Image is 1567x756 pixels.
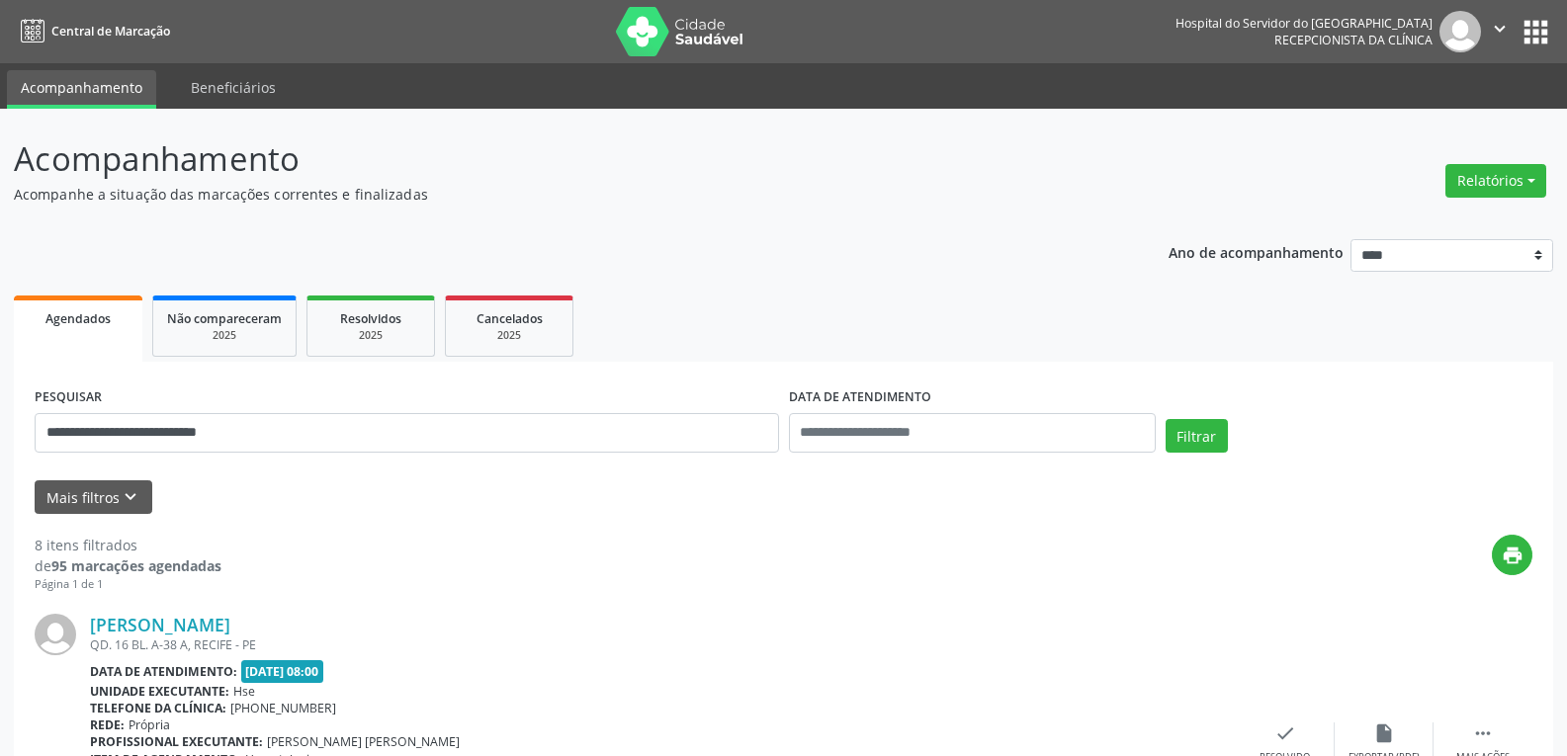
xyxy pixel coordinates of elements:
[1175,15,1433,32] div: Hospital do Servidor do [GEOGRAPHIC_DATA]
[7,70,156,109] a: Acompanhamento
[90,683,229,700] b: Unidade executante:
[35,576,221,593] div: Página 1 de 1
[1472,722,1494,744] i: 
[167,310,282,327] span: Não compareceram
[14,134,1091,184] p: Acompanhamento
[90,716,125,733] b: Rede:
[1166,419,1228,453] button: Filtrar
[129,716,170,733] span: Própria
[1274,722,1296,744] i: check
[477,310,543,327] span: Cancelados
[120,486,141,508] i: keyboard_arrow_down
[230,700,336,716] span: [PHONE_NUMBER]
[90,663,237,680] b: Data de atendimento:
[35,555,221,576] div: de
[35,614,76,655] img: img
[321,328,420,343] div: 2025
[1502,545,1523,566] i: print
[1445,164,1546,198] button: Relatórios
[177,70,290,105] a: Beneficiários
[51,23,170,40] span: Central de Marcação
[45,310,111,327] span: Agendados
[14,184,1091,205] p: Acompanhe a situação das marcações correntes e finalizadas
[789,382,931,413] label: DATA DE ATENDIMENTO
[1481,11,1519,52] button: 
[1274,32,1433,48] span: Recepcionista da clínica
[90,614,230,635] a: [PERSON_NAME]
[241,660,324,683] span: [DATE] 08:00
[340,310,401,327] span: Resolvidos
[90,700,226,716] b: Telefone da clínica:
[1169,239,1344,264] p: Ano de acompanhamento
[1489,18,1511,40] i: 
[167,328,282,343] div: 2025
[233,683,255,700] span: Hse
[1439,11,1481,52] img: img
[35,480,152,515] button: Mais filtroskeyboard_arrow_down
[51,556,221,575] strong: 95 marcações agendadas
[90,733,263,750] b: Profissional executante:
[1492,535,1532,575] button: print
[267,733,460,750] span: [PERSON_NAME] [PERSON_NAME]
[1373,722,1395,744] i: insert_drive_file
[1519,15,1553,49] button: apps
[35,382,102,413] label: PESQUISAR
[90,636,1236,653] div: QD. 16 BL. A-38 A, RECIFE - PE
[14,15,170,47] a: Central de Marcação
[35,535,221,555] div: 8 itens filtrados
[460,328,559,343] div: 2025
